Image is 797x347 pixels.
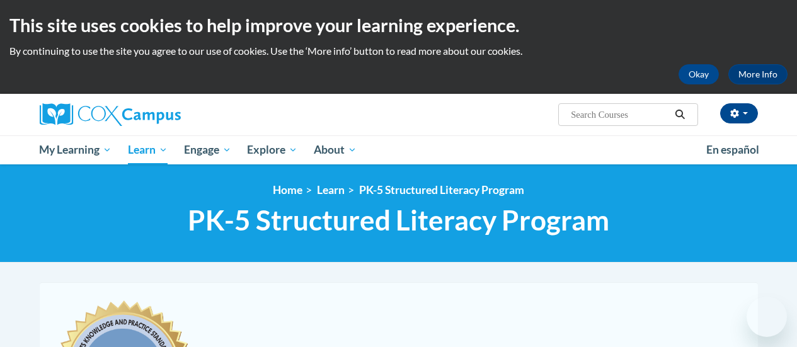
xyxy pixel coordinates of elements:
[314,142,357,157] span: About
[9,13,788,38] h2: This site uses cookies to help improve your learning experience.
[188,203,609,237] span: PK-5 Structured Literacy Program
[359,183,524,196] a: PK-5 Structured Literacy Program
[40,103,181,126] img: Cox Campus
[306,135,365,164] a: About
[706,143,759,156] span: En español
[273,183,302,196] a: Home
[570,107,670,122] input: Search Courses
[728,64,788,84] a: More Info
[747,297,787,337] iframe: Button to launch messaging window
[128,142,168,157] span: Learn
[698,137,767,163] a: En español
[9,44,788,58] p: By continuing to use the site you agree to our use of cookies. Use the ‘More info’ button to read...
[317,183,345,196] a: Learn
[184,142,231,157] span: Engage
[30,135,767,164] div: Main menu
[247,142,297,157] span: Explore
[720,103,758,123] button: Account Settings
[239,135,306,164] a: Explore
[120,135,176,164] a: Learn
[670,107,689,122] button: Search
[176,135,239,164] a: Engage
[39,142,112,157] span: My Learning
[32,135,120,164] a: My Learning
[40,103,267,126] a: Cox Campus
[679,64,719,84] button: Okay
